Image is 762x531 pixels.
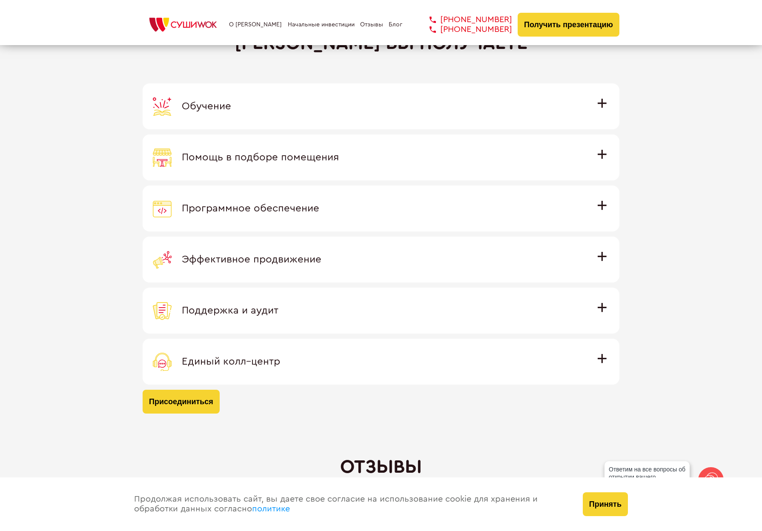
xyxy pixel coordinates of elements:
img: СУШИWOK [143,15,223,34]
a: Блог [389,21,402,28]
span: Поддержка и аудит [182,305,278,316]
a: [PHONE_NUMBER] [417,25,512,34]
a: Отзывы [360,21,383,28]
div: Ответим на все вопросы об открытии вашего [PERSON_NAME]! [604,461,690,493]
span: Эффективное продвижение [182,254,321,265]
button: Получить презентацию [518,13,619,37]
span: Единый колл–центр [182,357,280,367]
button: Принять [583,492,628,516]
span: Обучение [182,101,231,111]
div: Продолжая использовать сайт, вы даете свое согласие на использование cookie для хранения и обрабо... [126,477,574,531]
a: О [PERSON_NAME] [229,21,282,28]
span: Программное обеспечение [182,203,319,214]
a: [PHONE_NUMBER] [417,15,512,25]
a: политике [252,505,290,513]
button: Присоединиться [143,390,220,414]
a: Начальные инвестиции [288,21,355,28]
span: Помощь в подборе помещения [182,152,339,163]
